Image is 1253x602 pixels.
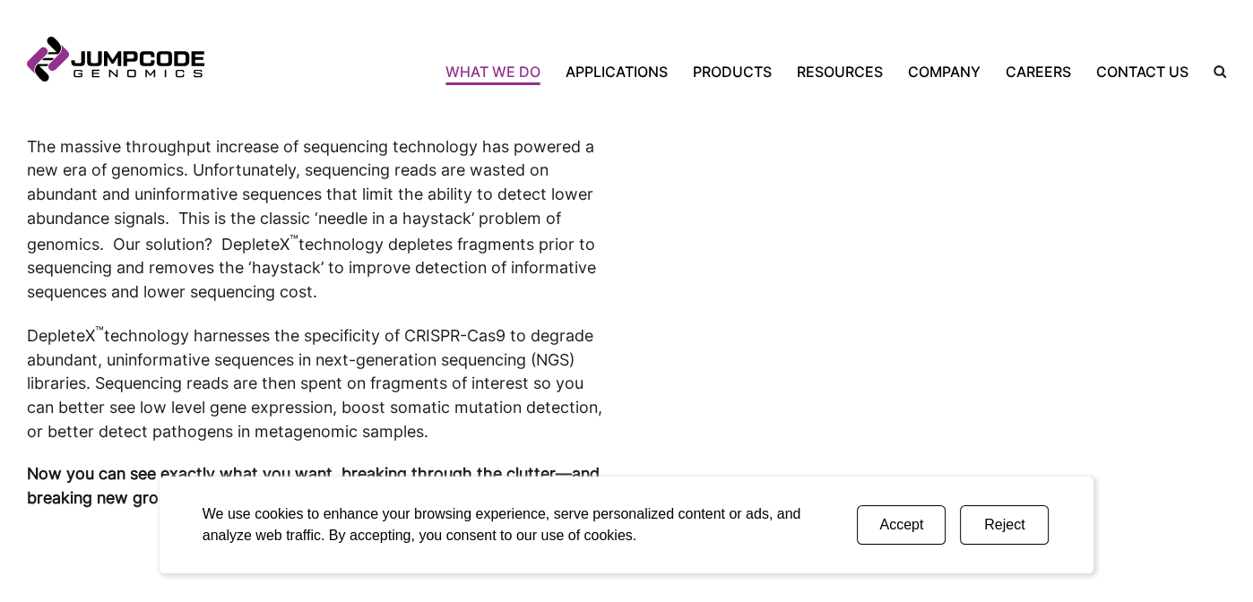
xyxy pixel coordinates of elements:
[445,61,553,82] a: What We Do
[204,61,1201,82] nav: Primary Navigation
[784,61,895,82] a: Resources
[553,61,680,82] a: Applications
[289,233,298,247] sup: ™
[95,324,104,339] sup: ™
[203,506,801,543] span: We use cookies to enhance your browsing experience, serve personalized content or ads, and analyz...
[895,61,993,82] a: Company
[648,135,1226,460] iframe: CRISPRclean™ Technology - Introduction
[993,61,1084,82] a: Careers
[27,135,605,305] p: The massive throughput increase of sequencing technology has powered a new era of genomics. Unfor...
[27,464,600,507] strong: Now you can see exactly what you want, breaking through the clutter—and breaking new ground.
[680,61,784,82] a: Products
[857,505,946,545] button: Accept
[27,322,605,444] p: DepleteX technology harnesses the specificity of CRISPR-Cas9 to degrade abundant, uninformative s...
[1084,61,1201,82] a: Contact Us
[1201,65,1226,78] label: Search the site.
[960,505,1049,545] button: Reject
